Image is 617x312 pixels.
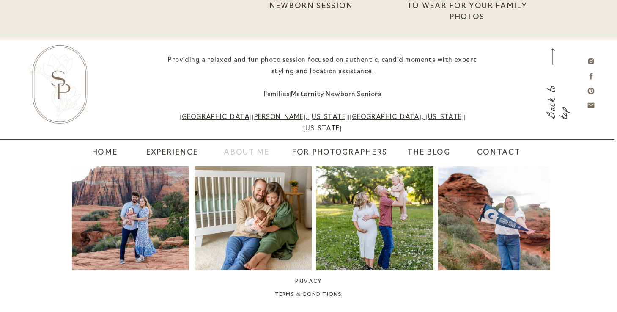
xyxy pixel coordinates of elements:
[303,126,342,132] a: [US_STATE]
[226,278,391,287] a: Privacy
[179,114,348,121] a: [GEOGRAPHIC_DATA][PERSON_NAME], [US_STATE]
[477,147,511,159] a: contact
[264,91,290,98] a: Families
[326,91,355,98] a: Newborn
[398,147,461,159] a: The blog
[287,147,392,159] a: For Photographers
[217,291,400,300] a: Terms & Conditions
[215,147,278,159] a: About Me
[547,68,558,119] a: Back to top
[357,91,381,98] a: Seniors
[92,147,113,159] a: home
[291,91,324,98] a: Maternity
[143,147,201,159] a: Experience
[165,55,480,135] p: Providing a relaxed and fun photo session focused on authentic, candid moments with expert stylin...
[349,114,464,121] a: [GEOGRAPHIC_DATA], [US_STATE]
